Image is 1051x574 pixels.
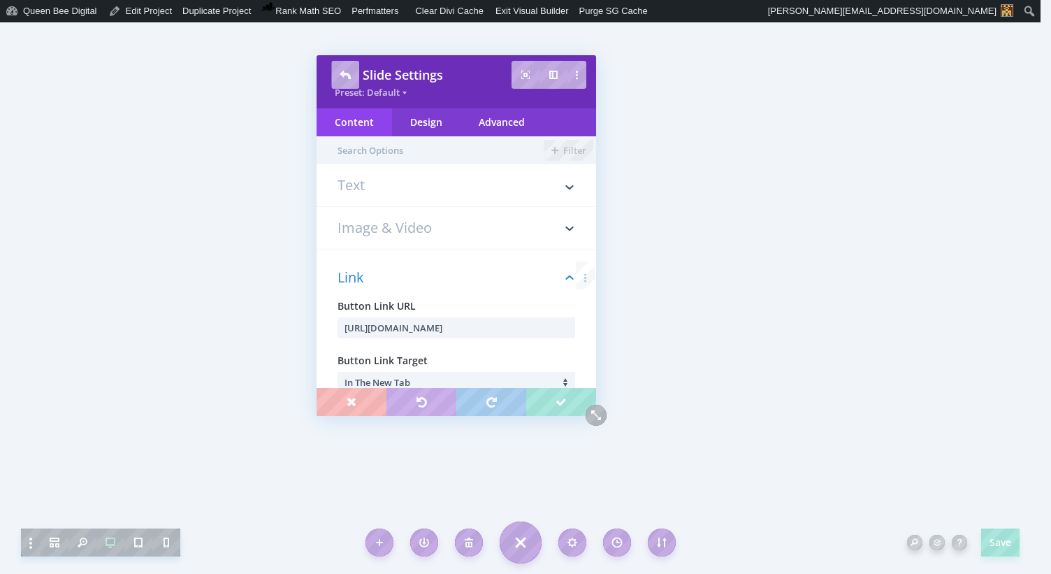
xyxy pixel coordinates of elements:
button: Filter [544,140,593,161]
span: Rank Math SEO [275,6,341,16]
input: Search Options [317,136,544,164]
div: Advanced [461,108,543,136]
h3: Link [338,250,575,299]
span: Preset: Default [335,87,400,98]
span: Slide Settings [363,66,443,83]
div: Content [317,108,392,136]
span: In The New Tab [345,376,410,389]
span: Button Link URL [338,299,416,313]
h3: Text [338,178,575,206]
span: Button Link Target [338,354,428,368]
h3: Image & Video [338,207,575,249]
button: Save [981,529,1020,557]
div: Design [392,108,461,136]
